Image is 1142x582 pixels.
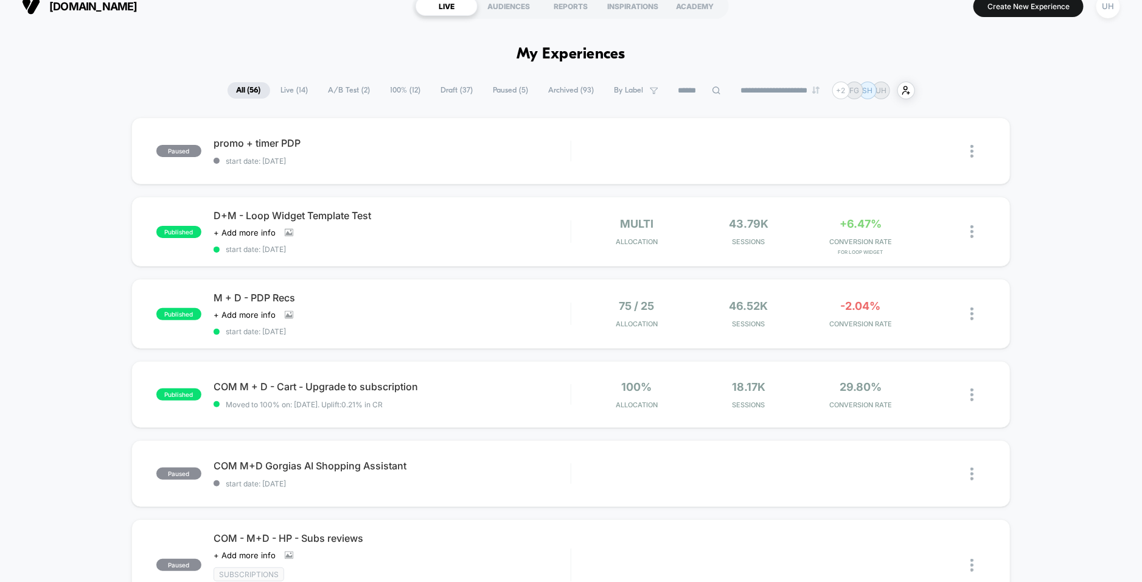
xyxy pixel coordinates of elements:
img: end [812,86,820,94]
div: + 2 [832,82,850,99]
span: CONVERSION RATE [808,237,914,246]
p: FG [849,86,859,95]
span: 18.17k [732,380,765,393]
img: close [970,145,973,158]
span: start date: [DATE] [214,245,571,254]
span: start date: [DATE] [214,156,571,166]
span: CONVERSION RATE [808,401,914,409]
p: SH [863,86,873,95]
span: CONVERSION RATE [808,320,914,328]
span: promo + timer PDP [214,137,571,149]
h1: My Experiences [517,46,625,63]
span: 75 / 25 [619,300,654,312]
span: 100% [621,380,652,393]
img: close [970,307,973,320]
span: D+M - Loop Widget Template Test [214,209,571,222]
span: paused [156,559,201,571]
span: A/B Test ( 2 ) [319,82,380,99]
span: published [156,226,201,238]
span: Allocation [616,320,658,328]
span: Allocation [616,401,658,409]
span: 100% ( 12 ) [381,82,430,99]
span: start date: [DATE] [214,479,571,488]
span: for loop widget [808,249,914,255]
span: Live ( 14 ) [272,82,318,99]
span: Draft ( 37 ) [432,82,482,99]
span: All ( 56 ) [228,82,270,99]
span: subscriptions [214,567,284,581]
span: +6.47% [840,217,882,230]
p: UH [876,86,886,95]
span: Archived ( 93 ) [540,82,604,99]
span: published [156,388,201,401]
span: multi [620,217,653,230]
span: published [156,308,201,320]
span: Paused ( 5 ) [484,82,538,99]
img: close [970,225,973,238]
span: paused [156,145,201,157]
span: 43.79k [729,217,768,230]
span: start date: [DATE] [214,327,571,336]
span: COM - M+D - HP - Subs reviews [214,532,571,544]
img: close [970,468,973,480]
span: -2.04% [841,300,881,312]
span: paused [156,468,201,480]
span: 46.52k [729,300,768,312]
span: 29.80% [840,380,882,393]
span: Sessions [695,401,801,409]
span: Sessions [695,320,801,328]
span: By Label [615,86,644,95]
span: Allocation [616,237,658,246]
span: COM M+D Gorgias AI Shopping Assistant [214,460,571,472]
img: close [970,559,973,572]
span: COM M + D - Cart - Upgrade to subscription [214,380,571,393]
span: M + D - PDP Recs [214,292,571,304]
img: close [970,388,973,401]
span: + Add more info [214,228,276,237]
span: Moved to 100% on: [DATE] . Uplift: 0.21% in CR [226,400,383,409]
span: + Add more info [214,550,276,560]
span: Sessions [695,237,801,246]
span: + Add more info [214,310,276,320]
